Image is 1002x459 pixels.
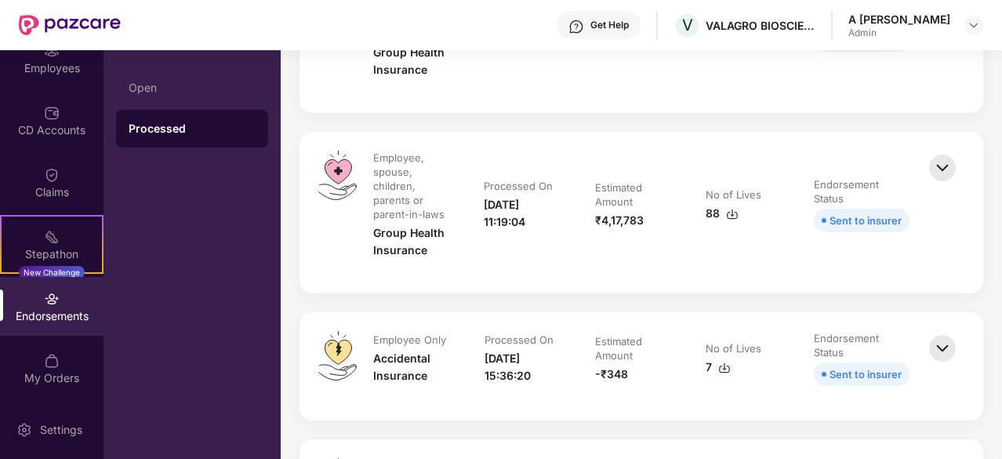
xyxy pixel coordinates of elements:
[318,151,357,200] img: svg+xml;base64,PHN2ZyB4bWxucz0iaHR0cDovL3d3dy53My5vcmcvMjAwMC9zdmciIHdpZHRoPSI0OS4zMiIgaGVpZ2h0PS...
[848,27,950,39] div: Admin
[814,331,906,359] div: Endorsement Status
[726,208,739,220] img: svg+xml;base64,PHN2ZyBpZD0iRG93bmxvYWQtMzJ4MzIiIHhtbG5zPSJodHRwOi8vd3d3LnczLm9yZy8yMDAwL3N2ZyIgd2...
[35,422,87,438] div: Settings
[925,331,960,366] img: svg+xml;base64,PHN2ZyBpZD0iQmFjay0zMngzMiIgeG1sbnM9Imh0dHA6Ly93d3cudzMub3JnLzIwMDAvc3ZnIiB3aWR0aD...
[129,82,256,94] div: Open
[568,19,584,35] img: svg+xml;base64,PHN2ZyBpZD0iSGVscC0zMngzMiIgeG1sbnM9Imh0dHA6Ly93d3cudzMub3JnLzIwMDAvc3ZnIiB3aWR0aD...
[373,151,449,221] div: Employee, spouse, children, parents or parent-in-laws
[373,350,453,384] div: Accidental Insurance
[848,12,950,27] div: A [PERSON_NAME]
[318,331,357,381] img: svg+xml;base64,PHN2ZyB4bWxucz0iaHR0cDovL3d3dy53My5vcmcvMjAwMC9zdmciIHdpZHRoPSI0OS4zMiIgaGVpZ2h0PS...
[814,177,906,206] div: Endorsement Status
[706,205,739,222] div: 88
[484,179,553,193] div: Processed On
[44,105,60,121] img: svg+xml;base64,PHN2ZyBpZD0iQ0RfQWNjb3VudHMiIGRhdGEtbmFtZT0iQ0QgQWNjb3VudHMiIHhtbG5zPSJodHRwOi8vd3...
[373,44,452,78] div: Group Health Insurance
[19,266,85,279] div: New Challenge
[485,333,554,347] div: Processed On
[718,362,731,374] img: svg+xml;base64,PHN2ZyBpZD0iRG93bmxvYWQtMzJ4MzIiIHhtbG5zPSJodHRwOi8vd3d3LnczLm9yZy8yMDAwL3N2ZyIgd2...
[682,16,693,35] span: V
[968,19,980,31] img: svg+xml;base64,PHN2ZyBpZD0iRHJvcGRvd24tMzJ4MzIiIHhtbG5zPSJodHRwOi8vd3d3LnczLm9yZy8yMDAwL3N2ZyIgd2...
[373,224,452,259] div: Group Health Insurance
[595,366,628,383] div: -₹348
[706,188,761,202] div: No of Lives
[830,366,902,383] div: Sent to insurer
[595,180,671,209] div: Estimated Amount
[830,212,902,229] div: Sent to insurer
[44,229,60,245] img: svg+xml;base64,PHN2ZyB4bWxucz0iaHR0cDovL3d3dy53My5vcmcvMjAwMC9zdmciIHdpZHRoPSIyMSIgaGVpZ2h0PSIyMC...
[44,167,60,183] img: svg+xml;base64,PHN2ZyBpZD0iQ2xhaW0iIHhtbG5zPSJodHRwOi8vd3d3LnczLm9yZy8yMDAwL3N2ZyIgd2lkdGg9IjIwIi...
[44,43,60,59] img: svg+xml;base64,PHN2ZyBpZD0iRW1wbG95ZWVzIiB4bWxucz0iaHR0cDovL3d3dy53My5vcmcvMjAwMC9zdmciIHdpZHRoPS...
[706,359,731,376] div: 7
[485,350,564,384] div: [DATE] 15:36:20
[925,151,960,185] img: svg+xml;base64,PHN2ZyBpZD0iQmFjay0zMngzMiIgeG1sbnM9Imh0dHA6Ly93d3cudzMub3JnLzIwMDAvc3ZnIiB3aWR0aD...
[16,422,32,438] img: svg+xml;base64,PHN2ZyBpZD0iU2V0dGluZy0yMHgyMCIgeG1sbnM9Imh0dHA6Ly93d3cudzMub3JnLzIwMDAvc3ZnIiB3aW...
[129,121,256,137] div: Processed
[595,334,671,362] div: Estimated Amount
[19,15,121,35] img: New Pazcare Logo
[590,19,629,31] div: Get Help
[484,196,563,231] div: [DATE] 11:19:04
[44,353,60,369] img: svg+xml;base64,PHN2ZyBpZD0iTXlfT3JkZXJzIiBkYXRhLW5hbWU9Ik15IE9yZGVycyIgeG1sbnM9Imh0dHA6Ly93d3cudz...
[373,333,446,347] div: Employee Only
[595,212,644,229] div: ₹4,17,783
[706,18,815,33] div: VALAGRO BIOSCIENCES
[706,341,761,355] div: No of Lives
[2,246,102,262] div: Stepathon
[44,291,60,307] img: svg+xml;base64,PHN2ZyBpZD0iRW5kb3JzZW1lbnRzIiB4bWxucz0iaHR0cDovL3d3dy53My5vcmcvMjAwMC9zdmciIHdpZH...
